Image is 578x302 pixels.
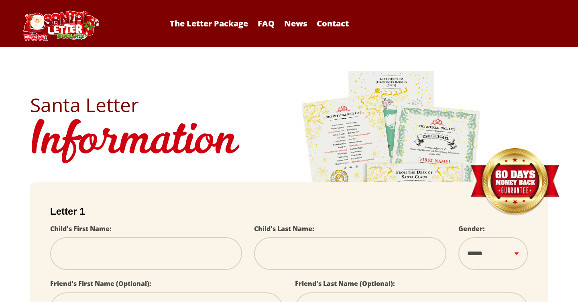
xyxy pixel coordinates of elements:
img: letters.png [301,70,482,294]
img: Santa Letter Logo [20,10,101,41]
label: Gender: [458,224,485,233]
img: Money Back Guarantee [470,148,560,216]
a: FAQ [254,18,279,29]
label: Friend's Last Name (Optional): [295,279,395,288]
iframe: Opens a widget where you can find more information [526,278,570,298]
h2: Santa Letter [30,95,548,115]
h1: Information [30,115,548,170]
a: Contact [313,18,353,29]
a: The Letter Package [166,18,252,29]
h2: Letter 1 [50,206,528,217]
label: Child's Last Name: [254,224,314,233]
a: News [280,18,311,29]
label: Friend's First Name (Optional): [50,279,151,288]
label: Child's First Name: [50,224,112,233]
